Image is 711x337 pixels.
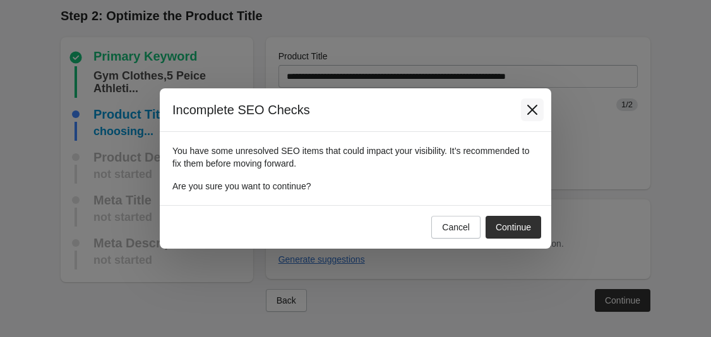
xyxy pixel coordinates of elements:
[172,101,508,119] h2: Incomplete SEO Checks
[172,145,539,170] p: You have some unresolved SEO items that could impact your visibility. It’s recommended to fix the...
[172,180,539,192] p: Are you sure you want to continue?
[486,216,541,239] button: Continue
[496,222,531,232] div: Continue
[521,98,544,121] button: Close
[442,222,470,232] div: Cancel
[431,216,481,239] button: Cancel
